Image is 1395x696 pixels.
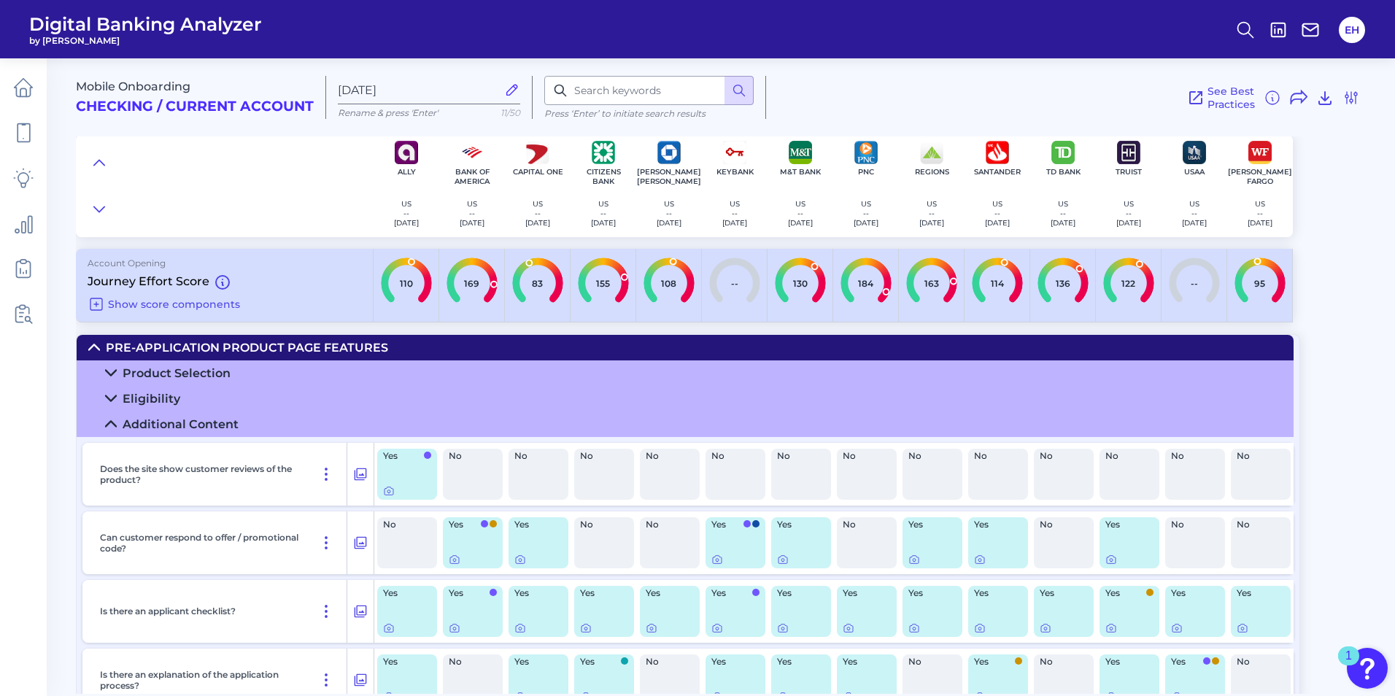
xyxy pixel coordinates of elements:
p: [DATE] [394,218,419,228]
p: Can customer respond to offer / promotional code? [100,532,300,554]
input: -- [1158,247,1230,320]
span: No [974,452,1013,460]
p: [DATE] [657,218,681,228]
p: [DATE] [1116,218,1141,228]
p: -- [788,209,813,218]
summary: Product Selection [77,360,1294,386]
p: US [985,199,1010,209]
label: 83 [512,258,563,309]
label: 110 [381,258,432,309]
p: -- [591,209,616,218]
div: Pre-Application Product Page Features [106,341,388,355]
span: No [646,452,685,460]
p: Rename & press 'Enter' [338,107,520,118]
input: 108 [633,247,705,320]
p: US [1248,199,1272,209]
p: [DATE] [1182,218,1207,228]
span: Yes [711,520,742,529]
span: No [843,452,882,460]
p: US [788,199,813,209]
span: No [580,520,619,529]
input: 83 [501,247,573,320]
span: Yes [514,657,554,666]
span: No [514,452,554,460]
span: No [1237,657,1276,666]
p: [PERSON_NAME] Fargo [1228,167,1292,186]
span: No [449,452,488,460]
p: Santander [974,167,1021,177]
span: No [449,657,488,666]
p: Press ‘Enter’ to initiate search results [544,108,754,119]
label: 95 [1234,258,1286,309]
label: 130 [775,258,826,309]
span: Yes [777,520,816,529]
span: Yes [383,452,422,460]
span: Digital Banking Analyzer [29,13,262,35]
p: Capital One [513,167,563,177]
span: No [1040,520,1079,529]
span: Show score components [108,298,240,311]
label: 114 [972,258,1023,309]
label: 108 [644,258,695,309]
p: -- [394,209,419,218]
label: 136 [1037,258,1089,309]
p: US [722,199,747,209]
label: 184 [841,258,892,309]
p: -- [1182,209,1207,218]
span: Yes [843,589,882,598]
span: Yes [1171,657,1202,666]
p: US [919,199,944,209]
p: [DATE] [1248,218,1272,228]
span: Yes [1040,589,1079,598]
span: Yes [711,589,751,598]
span: Yes [580,589,619,598]
p: -- [919,209,944,218]
input: 184 [830,247,902,320]
p: US [394,199,419,209]
label: -- [1169,258,1220,309]
span: No [646,520,685,529]
p: [DATE] [591,218,616,228]
label: 155 [578,258,629,309]
p: TD Bank [1046,167,1081,177]
span: Yes [777,589,816,598]
span: No [908,657,948,666]
label: 122 [1103,258,1154,309]
span: See Best Practices [1207,85,1255,111]
p: Bank of America [445,167,499,186]
div: 1 [1345,656,1352,675]
span: No [1171,520,1210,529]
span: Yes [908,520,948,529]
span: No [1237,520,1276,529]
summary: Pre-Application Product Page Features [77,335,1294,360]
label: 169 [447,258,498,309]
span: Yes [1105,657,1145,666]
span: Yes [383,589,422,598]
span: No [711,452,751,460]
span: Yes [1171,589,1210,598]
span: No [1040,657,1079,666]
span: Yes [449,520,479,529]
p: Is there an explanation of the application process? [100,669,300,691]
span: Yes [514,589,554,598]
button: Open Resource Center, 1 new notification [1347,648,1388,689]
span: Yes [580,657,619,666]
span: No [1040,452,1079,460]
p: -- [1248,209,1272,218]
input: -- [698,247,770,320]
span: Yes [843,657,882,666]
input: 110 [370,247,442,320]
span: Yes [908,589,948,598]
span: Yes [514,520,554,529]
span: No [1237,452,1276,460]
span: Yes [711,657,751,666]
p: KeyBank [716,167,754,177]
div: Eligibility [123,392,180,406]
span: Yes [1105,520,1145,529]
summary: Additional Content [77,411,1294,437]
p: Regions [915,167,949,177]
input: 136 [1027,247,1099,320]
p: -- [1116,209,1141,218]
span: Yes [1105,589,1145,598]
span: No [908,452,948,460]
